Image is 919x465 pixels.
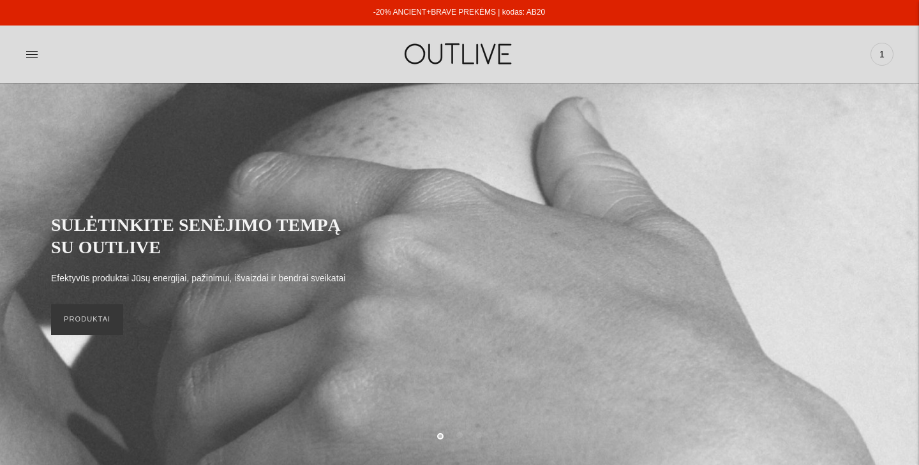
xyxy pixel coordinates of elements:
img: OUTLIVE [380,32,539,76]
a: -20% ANCIENT+BRAVE PREKĖMS | kodas: AB20 [373,8,545,17]
button: Move carousel to slide 1 [437,433,444,439]
a: PRODUKTAI [51,304,123,335]
button: Move carousel to slide 2 [456,432,463,438]
button: Move carousel to slide 3 [475,432,482,438]
h2: SULĖTINKITE SENĖJIMO TEMPĄ SU OUTLIVE [51,214,357,258]
p: Efektyvūs produktai Jūsų energijai, pažinimui, išvaizdai ir bendrai sveikatai [51,271,345,286]
a: 1 [870,40,893,68]
span: 1 [873,45,891,63]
